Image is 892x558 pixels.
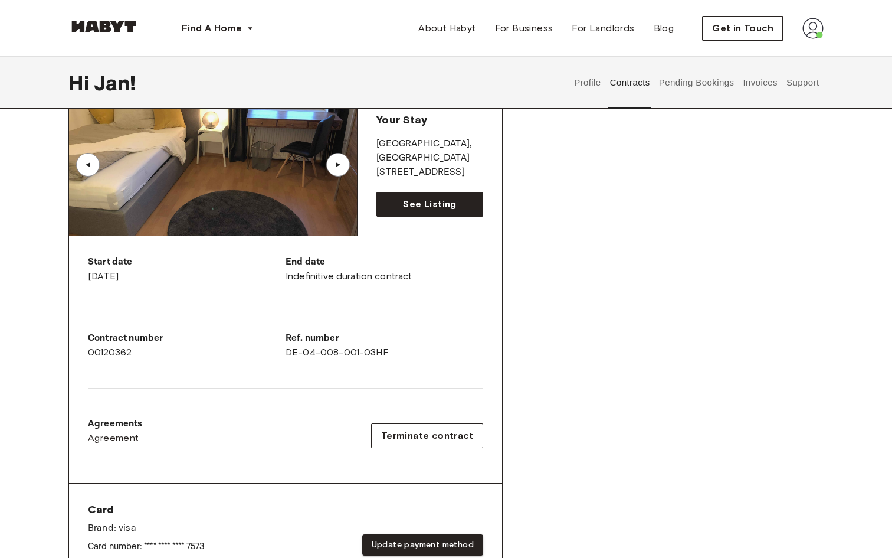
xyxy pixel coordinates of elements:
[88,521,204,536] p: Brand: visa
[286,331,483,345] p: Ref. number
[362,534,483,556] button: Update payment method
[654,21,674,35] span: Blog
[702,16,783,41] button: Get in Touch
[573,57,603,109] button: Profile
[94,70,136,95] span: Jan !
[742,57,779,109] button: Invoices
[88,431,139,445] span: Agreement
[68,21,139,32] img: Habyt
[608,57,651,109] button: Contracts
[418,21,475,35] span: About Habyt
[376,192,483,217] a: See Listing
[88,431,143,445] a: Agreement
[82,161,94,168] div: ▲
[88,331,286,345] p: Contract number
[88,255,286,283] div: [DATE]
[376,113,427,126] span: Your Stay
[286,255,483,283] div: Indefinitive duration contract
[172,17,263,40] button: Find A Home
[88,255,286,269] p: Start date
[785,57,821,109] button: Support
[286,331,483,360] div: DE-04-008-001-03HF
[644,17,684,40] a: Blog
[332,161,344,168] div: ▲
[286,255,483,269] p: End date
[88,331,286,360] div: 00120362
[802,18,824,39] img: avatar
[182,21,242,35] span: Find A Home
[371,423,483,448] button: Terminate contract
[657,57,736,109] button: Pending Bookings
[69,94,357,236] img: Image of the room
[562,17,644,40] a: For Landlords
[572,21,634,35] span: For Landlords
[68,70,94,95] span: Hi
[381,429,473,443] span: Terminate contract
[376,165,483,180] p: [STREET_ADDRESS]
[88,417,143,431] p: Agreements
[376,137,483,165] p: [GEOGRAPHIC_DATA] , [GEOGRAPHIC_DATA]
[570,57,824,109] div: user profile tabs
[409,17,485,40] a: About Habyt
[88,502,204,517] span: Card
[403,197,456,211] span: See Listing
[712,21,773,35] span: Get in Touch
[486,17,563,40] a: For Business
[495,21,553,35] span: For Business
